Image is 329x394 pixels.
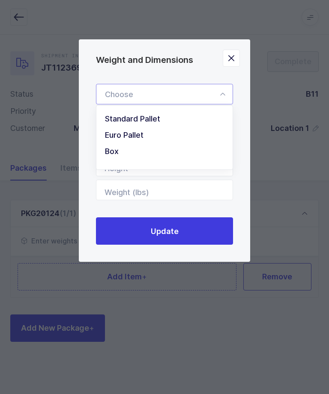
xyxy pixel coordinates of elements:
span: Update [151,226,179,237]
span: Standard Pallet [105,114,160,123]
span: Euro Pallet [105,130,144,139]
span: Weight and Dimensions [96,55,193,65]
button: Update [96,217,233,245]
input: Weight (lbs) [96,180,233,200]
span: Box [105,147,119,156]
button: Close [223,50,240,67]
div: Weight and Dimensions [79,39,250,262]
